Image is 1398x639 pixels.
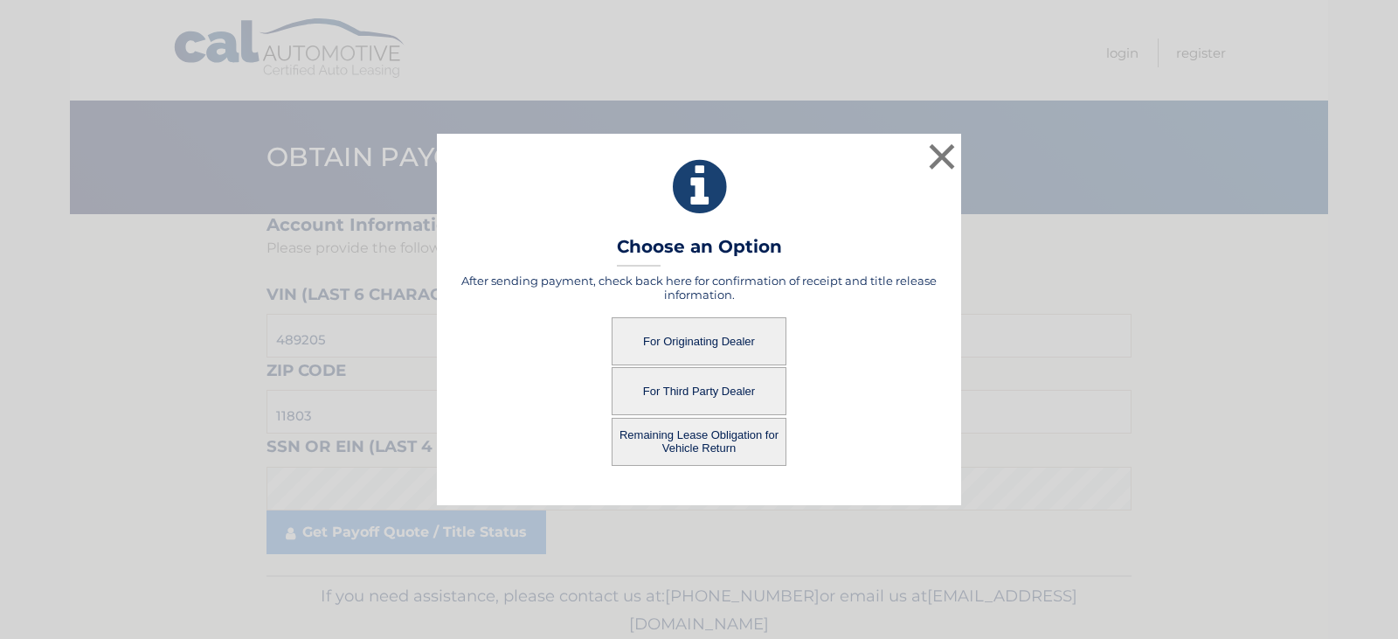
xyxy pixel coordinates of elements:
[924,139,959,174] button: ×
[612,317,786,365] button: For Originating Dealer
[459,274,939,302] h5: After sending payment, check back here for confirmation of receipt and title release information.
[612,418,786,466] button: Remaining Lease Obligation for Vehicle Return
[617,236,782,267] h3: Choose an Option
[612,367,786,415] button: For Third Party Dealer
